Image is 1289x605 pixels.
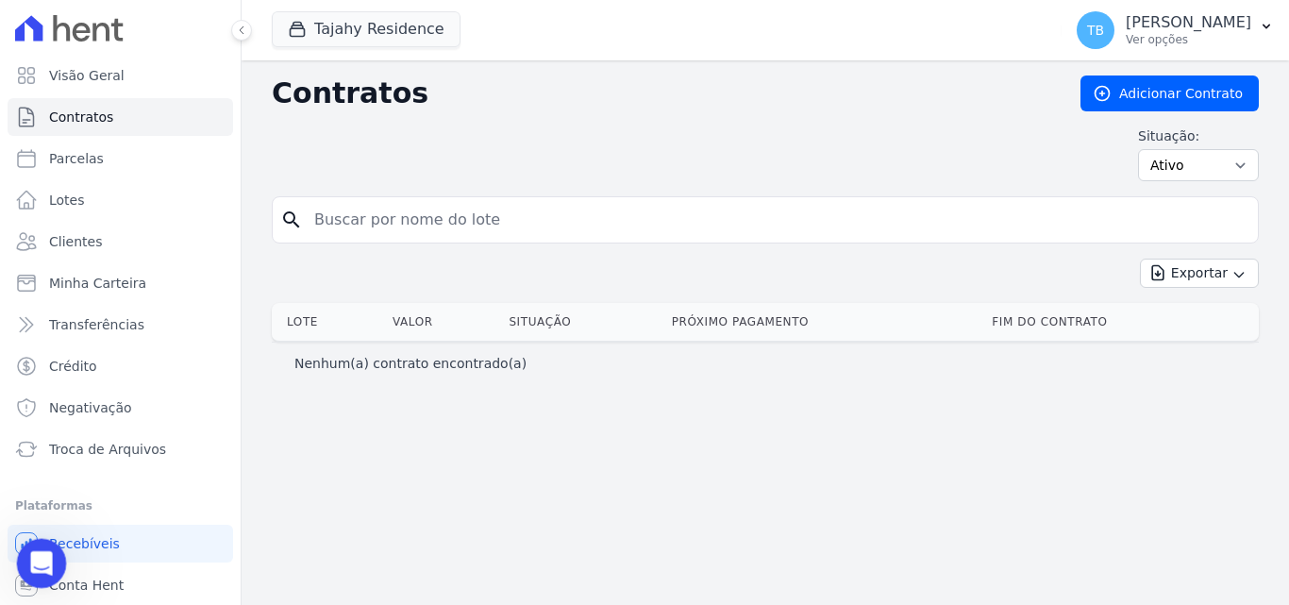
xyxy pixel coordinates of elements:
[193,262,362,304] div: Marli é do fiinanceiro
[30,404,294,478] div: Isso Tati. Precisamos que o tomador de decisão/responsável agende a reunião conosco para alinharm...
[1080,76,1259,111] a: Adicionar Contrato
[984,303,1259,341] th: Fim do Contrato
[92,9,159,24] h1: Operator
[49,534,120,553] span: Recebíveis
[49,440,166,459] span: Troca de Arquivos
[68,201,362,260] div: essa questão seria bom verificar com a Kerolayne e [PERSON_NAME]
[15,393,362,530] div: Adriane diz…
[303,201,1250,239] input: Buscar por nome do lote
[49,232,102,251] span: Clientes
[8,98,233,136] a: Contratos
[30,82,294,156] div: Precisamos dessa reunião, para sanar as dúvidas (caso você tenha) e tambem para solicitar a docum...
[1062,4,1289,57] button: TB [PERSON_NAME] Ver opções
[49,357,97,376] span: Crédito
[8,181,233,219] a: Lotes
[272,11,460,47] button: Tajahy Residence
[1138,126,1259,145] label: Situação:
[29,461,44,476] button: Selecionador de Emoji
[385,303,501,341] th: Valor
[12,8,48,43] button: go back
[49,315,144,334] span: Transferências
[209,274,347,293] div: Marli é do fiinanceiro
[15,306,362,362] div: Tatiane diz…
[137,317,347,336] div: pois migração não seria comigo
[49,398,132,417] span: Negativação
[8,566,233,604] a: Conta Hent
[331,8,365,42] div: Fechar
[15,201,362,262] div: Tatiane diz…
[59,461,75,476] button: Selecionador de GIF
[280,209,303,231] i: search
[294,354,527,373] p: Nenhum(a) contrato encontrado(a)
[8,389,233,427] a: Negativação
[15,495,226,517] div: Plataformas
[49,149,104,168] span: Parcelas
[92,24,278,42] p: A equipe também pode ajudar
[1140,259,1259,288] button: Exportar
[664,303,985,341] th: Próximo Pagamento
[49,108,113,126] span: Contratos
[8,57,233,94] a: Visão Geral
[501,303,663,341] th: Situação
[1126,13,1251,32] p: [PERSON_NAME]
[8,223,233,260] a: Clientes
[83,212,347,249] div: essa questão seria bom verificar com a Kerolayne e [PERSON_NAME]
[17,539,67,589] iframe: Intercom live chat
[272,76,1050,110] h2: Contratos
[90,461,105,476] button: Upload do anexo
[272,303,385,341] th: Lote
[324,453,354,483] button: Enviar uma mensagem
[49,191,85,210] span: Lotes
[8,264,233,302] a: Minha Carteira
[8,347,233,385] a: Crédito
[8,430,233,468] a: Troca de Arquivos
[295,8,331,43] button: Início
[49,576,124,595] span: Conta Hent
[30,171,122,182] div: Adriane • Há 1h
[49,66,125,85] span: Visão Geral
[15,393,310,489] div: Isso Tati. Precisamos que o tomador de decisão/responsável agende a reunião conosco para alinharm...
[1126,32,1251,47] p: Ver opções
[8,306,233,344] a: Transferências
[54,10,84,41] img: Profile image for Operator
[15,377,362,378] div: New messages divider
[1087,24,1104,37] span: TB
[49,274,146,293] span: Minha Carteira
[15,262,362,306] div: Tatiane diz…
[16,421,361,453] textarea: Envie uma mensagem...
[8,140,233,177] a: Parcelas
[8,525,233,563] a: Recebíveis
[122,306,362,347] div: pois migração não seria comigo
